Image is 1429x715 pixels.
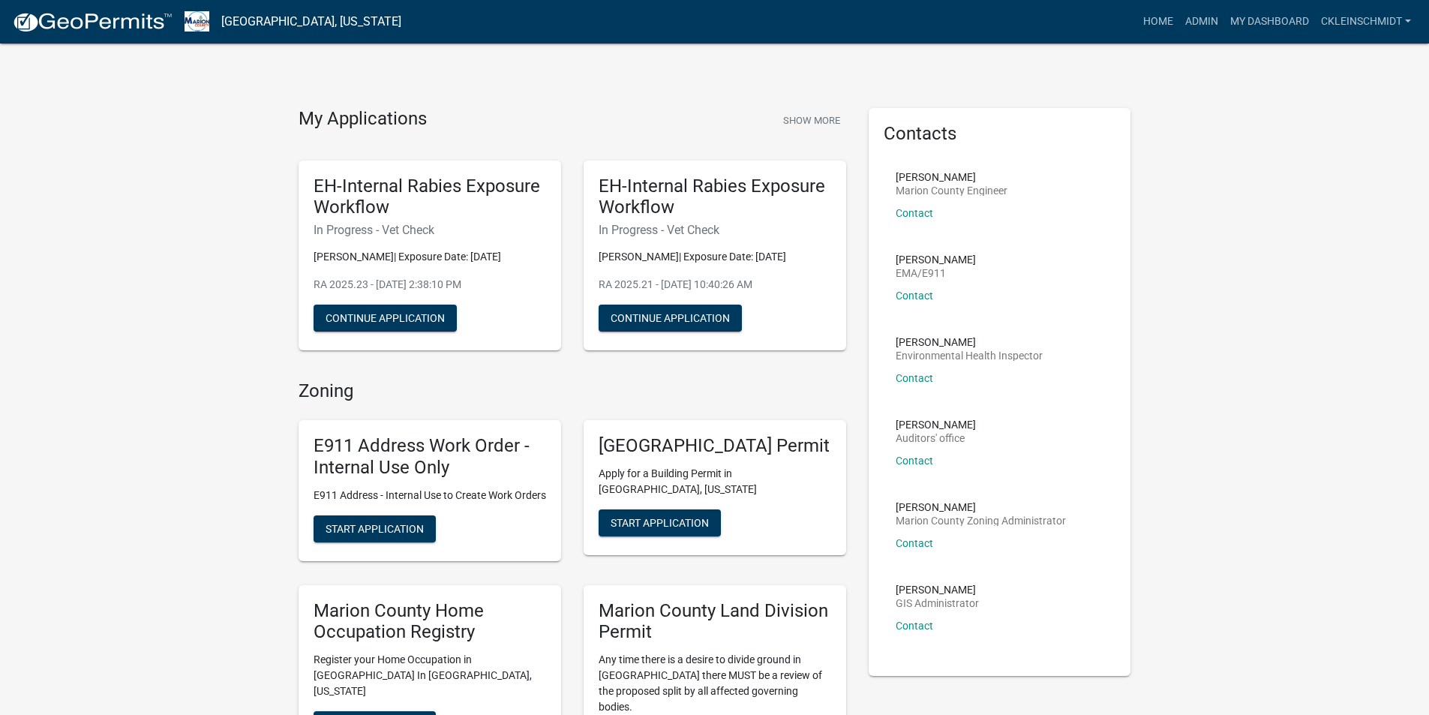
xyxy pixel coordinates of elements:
[314,600,546,644] h5: Marion County Home Occupation Registry
[777,108,846,133] button: Show More
[896,419,976,430] p: [PERSON_NAME]
[314,515,436,542] button: Start Application
[221,9,401,35] a: [GEOGRAPHIC_DATA], [US_STATE]
[1179,8,1224,36] a: Admin
[896,254,976,265] p: [PERSON_NAME]
[599,435,831,457] h5: [GEOGRAPHIC_DATA] Permit
[896,290,933,302] a: Contact
[611,516,709,528] span: Start Application
[314,277,546,293] p: RA 2025.23 - [DATE] 2:38:10 PM
[896,584,979,595] p: [PERSON_NAME]
[896,268,976,278] p: EMA/E911
[1137,8,1179,36] a: Home
[599,176,831,219] h5: EH-Internal Rabies Exposure Workflow
[599,600,831,644] h5: Marion County Land Division Permit
[896,172,1007,182] p: [PERSON_NAME]
[314,249,546,265] p: [PERSON_NAME]| Exposure Date: [DATE]
[599,466,831,497] p: Apply for a Building Permit in [GEOGRAPHIC_DATA], [US_STATE]
[1224,8,1315,36] a: My Dashboard
[599,652,831,715] p: Any time there is a desire to divide ground in [GEOGRAPHIC_DATA] there MUST be a review of the pr...
[314,305,457,332] button: Continue Application
[599,509,721,536] button: Start Application
[185,11,209,32] img: Marion County, Iowa
[314,176,546,219] h5: EH-Internal Rabies Exposure Workflow
[599,223,831,237] h6: In Progress - Vet Check
[896,598,979,608] p: GIS Administrator
[299,108,427,131] h4: My Applications
[896,502,1066,512] p: [PERSON_NAME]
[599,305,742,332] button: Continue Application
[896,350,1043,361] p: Environmental Health Inspector
[299,380,846,402] h4: Zoning
[884,123,1116,145] h5: Contacts
[896,372,933,384] a: Contact
[896,185,1007,196] p: Marion County Engineer
[896,620,933,632] a: Contact
[314,488,546,503] p: E911 Address - Internal Use to Create Work Orders
[314,652,546,699] p: Register your Home Occupation in [GEOGRAPHIC_DATA] In [GEOGRAPHIC_DATA], [US_STATE]
[326,522,424,534] span: Start Application
[896,433,976,443] p: Auditors' office
[599,249,831,265] p: [PERSON_NAME]| Exposure Date: [DATE]
[896,515,1066,526] p: Marion County Zoning Administrator
[896,537,933,549] a: Contact
[896,455,933,467] a: Contact
[1315,8,1417,36] a: ckleinschmidt
[599,277,831,293] p: RA 2025.21 - [DATE] 10:40:26 AM
[896,337,1043,347] p: [PERSON_NAME]
[896,207,933,219] a: Contact
[314,435,546,479] h5: E911 Address Work Order - Internal Use Only
[314,223,546,237] h6: In Progress - Vet Check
